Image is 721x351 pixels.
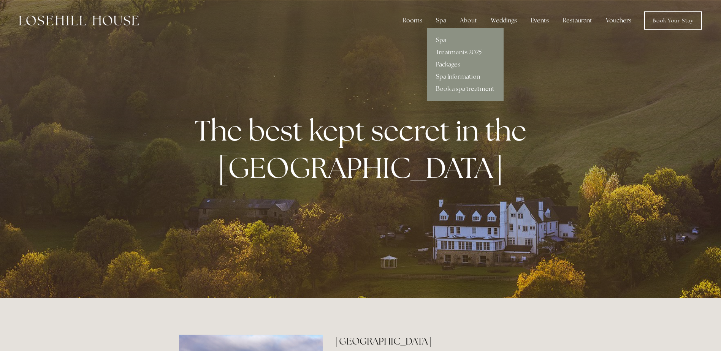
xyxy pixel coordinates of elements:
a: Treatments 2025 [427,46,504,58]
img: Losehill House [19,16,139,25]
div: Spa [430,13,452,28]
strong: The best kept secret in the [GEOGRAPHIC_DATA] [195,112,532,186]
div: Weddings [485,13,523,28]
div: Events [525,13,555,28]
div: Restaurant [556,13,598,28]
div: Rooms [396,13,428,28]
a: Vouchers [600,13,637,28]
a: Book Your Stay [644,11,702,30]
a: Spa [427,34,504,46]
div: About [454,13,483,28]
a: Spa Information [427,71,504,83]
a: Book a spa treatment [427,83,504,95]
a: Packages [427,58,504,71]
h2: [GEOGRAPHIC_DATA] [336,335,542,348]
